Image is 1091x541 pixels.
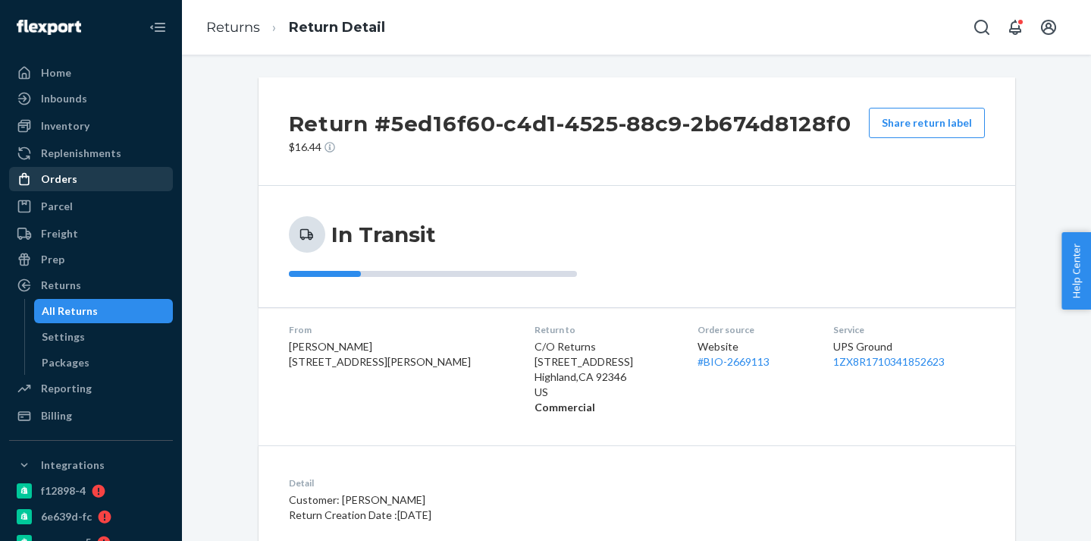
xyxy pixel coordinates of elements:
div: Reporting [41,381,92,396]
p: Return Creation Date : [DATE] [289,508,708,523]
div: Orders [41,171,77,187]
p: C/O Returns [535,339,673,354]
div: Returns [41,278,81,293]
strong: Commercial [535,401,595,414]
div: Replenishments [41,146,121,161]
a: 6e639d-fc [9,505,173,529]
a: Freight [9,222,173,246]
div: Website [698,339,810,370]
a: f12898-4 [9,479,173,503]
a: Home [9,61,173,85]
a: Packages [34,351,174,375]
h2: Return #5ed16f60-c4d1-4525-88c9-2b674d8128f0 [289,108,851,140]
a: Prep [9,247,173,272]
a: Parcel [9,194,173,219]
a: Returns [206,19,260,36]
div: Settings [42,329,85,344]
a: Reporting [9,376,173,401]
p: Highland , CA 92346 [535,370,673,385]
div: Prep [41,252,64,267]
p: [STREET_ADDRESS] [535,354,673,370]
h3: In Transit [331,221,436,248]
p: US [535,385,673,400]
dt: Return to [535,323,673,336]
button: Open account menu [1033,12,1064,42]
a: Returns [9,273,173,297]
div: Parcel [41,199,73,214]
div: 6e639d-fc [41,509,92,524]
button: Open Search Box [967,12,997,42]
a: All Returns [34,299,174,323]
a: #BIO-2669113 [698,355,770,368]
span: UPS Ground [833,340,892,353]
dt: Service [833,323,985,336]
a: Return Detail [289,19,385,36]
div: Inbounds [41,91,87,106]
a: Inbounds [9,86,173,111]
button: Share return label [869,108,985,138]
div: Packages [42,355,89,370]
div: Freight [41,226,78,241]
a: Orders [9,167,173,191]
dt: Order source [698,323,810,336]
span: [PERSON_NAME] [STREET_ADDRESS][PERSON_NAME] [289,340,471,368]
div: All Returns [42,304,98,319]
button: Close Navigation [143,12,173,42]
p: $16.44 [289,140,851,155]
button: Help Center [1061,232,1091,310]
ol: breadcrumbs [194,5,397,50]
div: Billing [41,408,72,423]
a: Inventory [9,114,173,138]
a: 1ZX8R1710341852623 [833,355,945,368]
a: Replenishments [9,141,173,165]
dt: From [289,323,511,336]
div: Home [41,65,71,80]
dt: Detail [289,477,708,489]
a: Settings [34,325,174,349]
button: Open notifications [1000,12,1030,42]
div: f12898-4 [41,483,86,499]
div: Integrations [41,458,105,473]
img: Flexport logo [17,20,81,35]
button: Integrations [9,453,173,477]
div: Inventory [41,118,89,134]
p: Customer: [PERSON_NAME] [289,492,708,508]
a: Billing [9,404,173,428]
